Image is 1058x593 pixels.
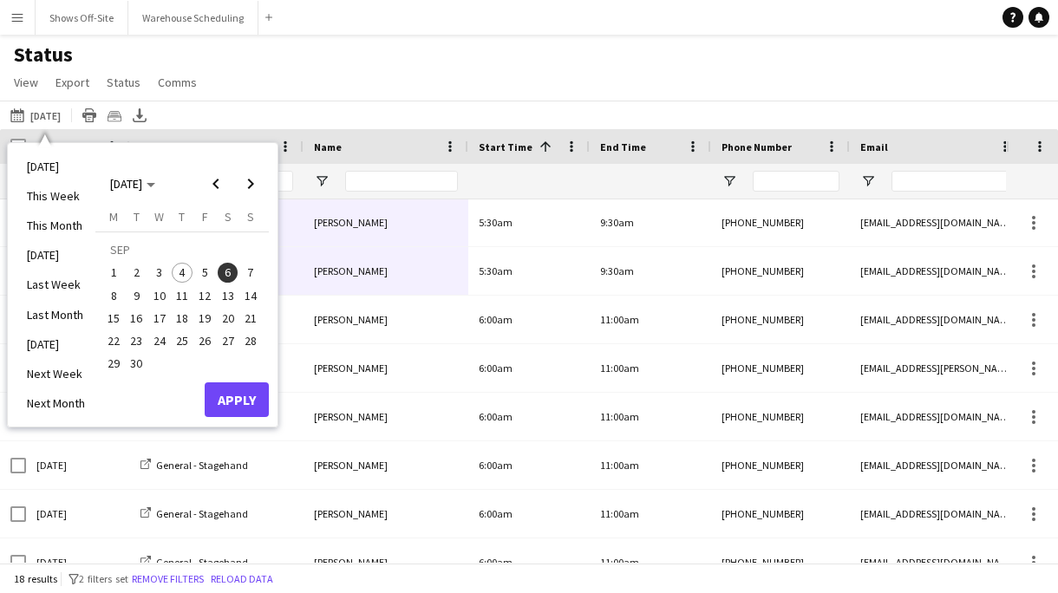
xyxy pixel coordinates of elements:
[16,152,95,181] li: [DATE]
[127,263,147,283] span: 2
[468,199,590,246] div: 5:30am
[722,173,737,189] button: Open Filter Menu
[125,261,147,283] button: 02-09-2025
[314,507,388,520] span: [PERSON_NAME]
[16,270,95,299] li: Last Week
[102,307,125,329] button: 15-09-2025
[207,570,277,589] button: Reload data
[125,329,147,352] button: 23-09-2025
[151,71,204,94] a: Comms
[239,329,262,352] button: 28-09-2025
[100,71,147,94] a: Status
[218,285,238,306] span: 13
[16,329,95,359] li: [DATE]
[148,329,171,352] button: 24-09-2025
[468,441,590,489] div: 6:00am
[158,75,197,90] span: Comms
[479,140,532,153] span: Start Time
[314,410,388,423] span: [PERSON_NAME]
[103,285,124,306] span: 8
[711,296,850,343] div: [PHONE_NUMBER]
[127,330,147,351] span: 23
[16,211,95,240] li: This Month
[711,344,850,392] div: [PHONE_NUMBER]
[218,330,238,351] span: 27
[468,538,590,586] div: 6:00am
[102,329,125,352] button: 22-09-2025
[193,307,216,329] button: 19-09-2025
[247,209,254,225] span: S
[240,285,261,306] span: 14
[127,354,147,375] span: 30
[314,140,342,153] span: Name
[172,285,193,306] span: 11
[753,171,839,192] input: Phone Number Filter Input
[149,308,170,329] span: 17
[128,570,207,589] button: Remove filters
[127,285,147,306] span: 9
[140,507,248,520] a: General - Stagehand
[239,284,262,307] button: 14-09-2025
[468,393,590,440] div: 6:00am
[103,168,162,199] button: Choose month and year
[850,538,1023,586] div: [EMAIL_ADDRESS][DOMAIN_NAME]
[149,285,170,306] span: 10
[205,382,269,417] button: Apply
[125,284,147,307] button: 09-09-2025
[172,308,193,329] span: 18
[711,393,850,440] div: [PHONE_NUMBER]
[16,240,95,270] li: [DATE]
[590,344,711,392] div: 11:00am
[125,352,147,375] button: 30-09-2025
[216,307,238,329] button: 20-09-2025
[128,1,258,35] button: Warehouse Scheduling
[216,329,238,352] button: 27-09-2025
[850,199,1023,246] div: [EMAIL_ADDRESS][DOMAIN_NAME]
[171,307,193,329] button: 18-09-2025
[468,344,590,392] div: 6:00am
[79,105,100,126] app-action-btn: Print
[36,1,128,35] button: Shows Off-Site
[171,329,193,352] button: 25-09-2025
[103,263,124,283] span: 1
[711,538,850,586] div: [PHONE_NUMBER]
[722,140,792,153] span: Phone Number
[239,261,262,283] button: 07-09-2025
[149,330,170,351] span: 24
[140,140,162,153] span: Role
[56,75,89,90] span: Export
[194,330,215,351] span: 26
[216,261,238,283] button: 06-09-2025
[590,199,711,246] div: 9:30am
[156,459,248,472] span: General - Stagehand
[140,459,248,472] a: General - Stagehand
[134,209,140,225] span: T
[590,393,711,440] div: 11:00am
[216,284,238,307] button: 13-09-2025
[850,441,1023,489] div: [EMAIL_ADDRESS][DOMAIN_NAME]
[199,166,233,201] button: Previous month
[314,173,330,189] button: Open Filter Menu
[468,490,590,538] div: 6:00am
[600,140,646,153] span: End Time
[127,308,147,329] span: 16
[218,308,238,329] span: 20
[49,71,96,94] a: Export
[590,490,711,538] div: 11:00am
[590,247,711,295] div: 9:30am
[7,105,64,126] button: [DATE]
[590,538,711,586] div: 11:00am
[218,263,238,283] span: 6
[193,329,216,352] button: 26-09-2025
[194,308,215,329] span: 19
[102,238,262,261] td: SEP
[194,263,215,283] span: 5
[240,308,261,329] span: 21
[314,459,388,472] span: [PERSON_NAME]
[171,284,193,307] button: 11-09-2025
[7,71,45,94] a: View
[240,263,261,283] span: 7
[314,313,388,326] span: [PERSON_NAME]
[711,441,850,489] div: [PHONE_NUMBER]
[239,307,262,329] button: 21-09-2025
